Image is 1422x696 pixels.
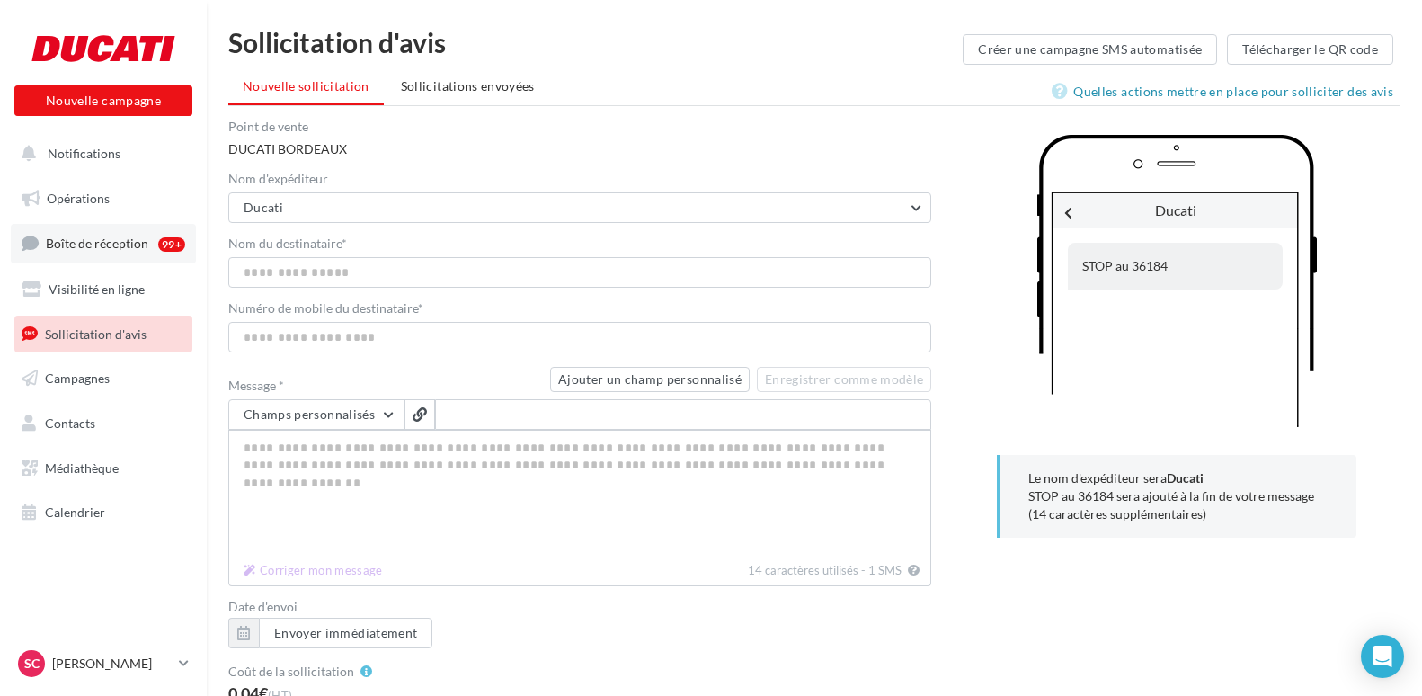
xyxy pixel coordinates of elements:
div: 99+ [158,237,185,252]
label: Nom du destinataire [228,237,931,250]
span: Contacts [45,415,95,431]
span: Ducati [1155,201,1196,219]
span: Médiathèque [45,460,119,476]
label: Coût de la sollicitation [228,665,354,678]
a: Sollicitation d'avis [11,316,196,353]
button: Créer une campagne SMS automatisée [963,34,1217,65]
a: Quelles actions mettre en place pour solliciter des avis [1052,81,1400,103]
div: STOP au 36184 [1068,243,1283,290]
button: Ducati [228,192,931,223]
span: 1 SMS [868,563,902,577]
button: Télécharger le QR code [1227,34,1393,65]
div: Sollicitation d'avis [228,29,963,56]
a: Opérations [11,180,196,218]
div: Open Intercom Messenger [1361,635,1404,678]
a: Médiathèque [11,450,196,487]
p: [PERSON_NAME] [52,655,172,673]
label: Numéro de mobile du destinataire [228,302,931,315]
button: Ajouter un champ personnalisé [550,367,750,392]
a: Boîte de réception99+ [11,224,196,263]
a: Calendrier [11,494,196,531]
span: 14 caractères utilisés - [748,563,866,577]
span: Campagnes [45,370,110,386]
span: Sollicitations envoyées [401,78,535,94]
button: Nouvelle campagne [14,85,192,116]
span: Opérations [47,191,110,206]
span: Boîte de réception [46,236,148,251]
div: DUCATI BORDEAUX [228,120,931,158]
button: Champs personnalisés [228,399,404,430]
button: 14 caractères utilisés - 1 SMS [236,559,390,582]
button: Envoyer immédiatement [228,618,432,648]
a: Visibilité en ligne [11,271,196,308]
label: Date d'envoi [228,601,931,613]
span: Calendrier [45,504,105,520]
span: SC [24,655,40,673]
a: SC [PERSON_NAME] [14,647,192,681]
button: Notifications [11,135,189,173]
button: Envoyer immédiatement [259,618,432,648]
span: Notifications [48,146,120,161]
a: Campagnes [11,360,196,397]
span: Ducati [244,200,283,215]
label: Nom d'expéditeur [228,173,931,185]
span: Visibilité en ligne [49,281,145,297]
label: Message * [228,379,543,392]
button: Enregistrer comme modèle [757,367,931,392]
span: Sollicitation d'avis [45,326,147,341]
p: Le nom d'expéditeur sera STOP au 36184 sera ajouté à la fin de votre message (14 caractères suppl... [1028,469,1328,523]
label: Point de vente [228,120,931,133]
a: Contacts [11,405,196,442]
b: Ducati [1167,470,1204,486]
button: Corriger mon message 14 caractères utilisés - 1 SMS [904,559,923,582]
